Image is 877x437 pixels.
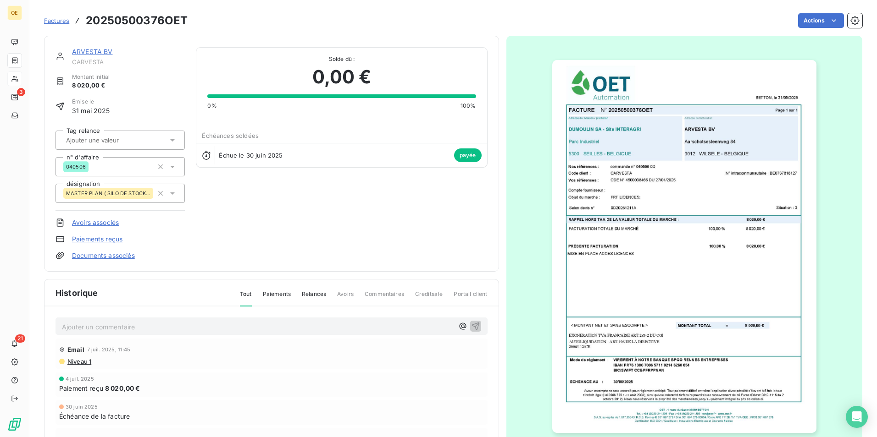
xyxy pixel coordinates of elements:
[240,290,252,306] span: Tout
[15,334,25,343] span: 21
[365,290,404,306] span: Commentaires
[72,81,110,90] span: 8 020,00 €
[72,58,185,66] span: CARVESTA
[44,16,69,25] a: Factures
[207,102,216,110] span: 0%
[202,132,259,139] span: Échéances soldées
[72,98,110,106] span: Émise le
[7,417,22,432] img: Logo LeanPay
[454,148,482,162] span: payée
[7,5,22,20] div: OE
[67,346,84,353] span: Email
[72,218,119,227] a: Avoirs associés
[105,383,140,393] span: 8 020,00 €
[72,48,113,55] a: ARVESTA BV
[337,290,354,306] span: Avoirs
[87,347,131,352] span: 7 juil. 2025, 11:45
[302,290,326,306] span: Relances
[72,73,110,81] span: Montant initial
[454,290,487,306] span: Portail client
[798,13,844,28] button: Actions
[65,136,157,144] input: Ajouter une valeur
[66,376,94,382] span: 4 juil. 2025
[219,152,283,159] span: Échue le 30 juin 2025
[59,383,103,393] span: Paiement reçu
[56,287,98,299] span: Historique
[207,55,476,63] span: Solde dû :
[59,411,130,421] span: Échéance de la facture
[846,406,868,428] div: Open Intercom Messenger
[86,12,188,29] h3: 20250500376OET
[44,17,69,24] span: Factures
[552,60,816,433] img: invoice_thumbnail
[66,164,86,169] span: 040506
[72,235,122,244] a: Paiements reçus
[67,358,91,365] span: Niveau 1
[461,102,476,110] span: 100%
[66,404,98,410] span: 30 juin 2025
[17,88,25,96] span: 3
[72,251,135,260] a: Documents associés
[312,63,372,91] span: 0,00 €
[72,106,110,115] span: 31 mai 2025
[66,191,150,196] span: MASTER PLAN ( SILO DE STOCKAGE)
[415,290,443,306] span: Creditsafe
[263,290,291,306] span: Paiements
